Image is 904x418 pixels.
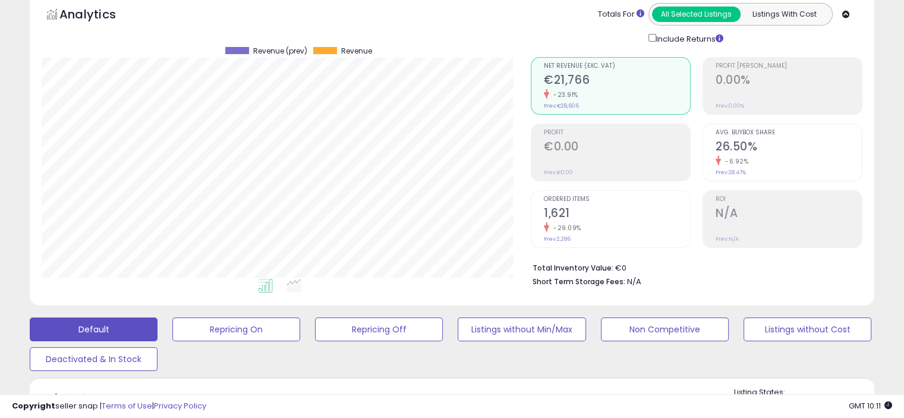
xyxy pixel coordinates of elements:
small: -29.09% [549,224,581,232]
button: Repricing On [172,318,300,341]
small: Prev: €28,606 [544,102,579,109]
h2: 26.50% [716,140,862,156]
button: Default [30,318,158,341]
b: Total Inventory Value: [533,263,613,273]
small: Prev: 0.00% [716,102,744,109]
span: Ordered Items [544,196,690,203]
button: Listings without Min/Max [458,318,585,341]
span: Profit [PERSON_NAME] [716,63,862,70]
small: Prev: N/A [716,235,739,243]
button: Listings With Cost [740,7,829,22]
h2: N/A [716,206,862,222]
strong: Copyright [12,400,55,411]
h2: €21,766 [544,73,690,89]
span: 2025-08-17 10:11 GMT [849,400,892,411]
button: All Selected Listings [652,7,741,22]
h5: Listings [63,391,109,408]
li: €0 [533,260,853,274]
small: -6.92% [721,157,748,166]
div: Totals For [598,9,644,20]
button: Deactivated & In Stock [30,347,158,371]
span: Revenue (prev) [253,47,307,55]
div: seller snap | | [12,401,206,412]
span: Revenue [341,47,372,55]
span: Avg. Buybox Share [716,130,862,136]
b: Short Term Storage Fees: [533,276,625,287]
small: Prev: 2,286 [544,235,571,243]
button: Non Competitive [601,318,729,341]
span: Profit [544,130,690,136]
a: Privacy Policy [154,400,206,411]
small: -23.91% [549,90,578,99]
small: Prev: €0.00 [544,169,573,176]
span: N/A [627,276,641,287]
h2: 0.00% [716,73,862,89]
small: Prev: 28.47% [716,169,746,176]
h2: €0.00 [544,140,690,156]
p: Listing States: [734,387,874,398]
span: Net Revenue (Exc. VAT) [544,63,690,70]
div: Include Returns [640,32,738,45]
button: Listings without Cost [744,318,871,341]
a: Terms of Use [102,400,152,411]
button: Repricing Off [315,318,443,341]
h2: 1,621 [544,206,690,222]
h5: Analytics [59,6,139,26]
span: ROI [716,196,862,203]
